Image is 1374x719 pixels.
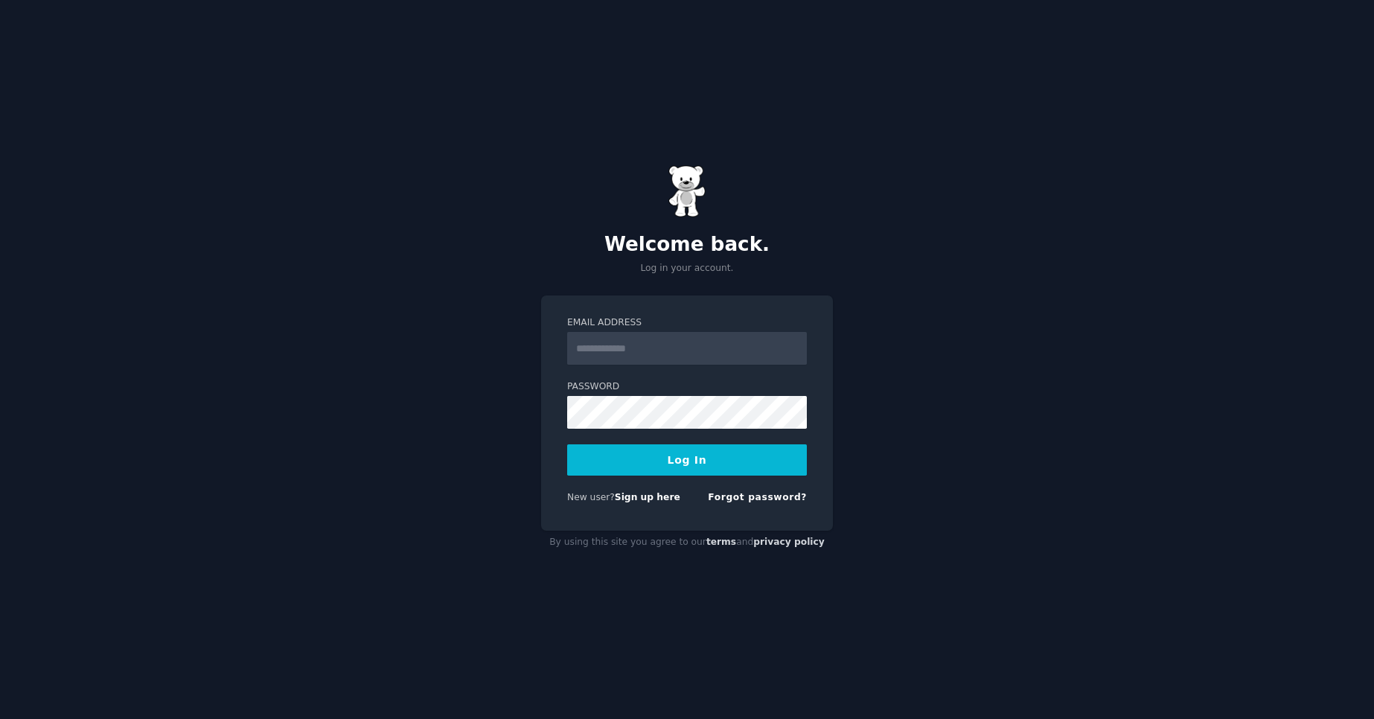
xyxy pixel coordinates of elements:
img: Gummy Bear [668,165,706,217]
h2: Welcome back. [541,233,833,257]
a: privacy policy [753,537,825,547]
span: New user? [567,492,615,502]
label: Password [567,380,807,394]
a: Forgot password? [708,492,807,502]
div: By using this site you agree to our and [541,531,833,555]
button: Log In [567,444,807,476]
label: Email Address [567,316,807,330]
p: Log in your account. [541,262,833,275]
a: Sign up here [615,492,680,502]
a: terms [706,537,736,547]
